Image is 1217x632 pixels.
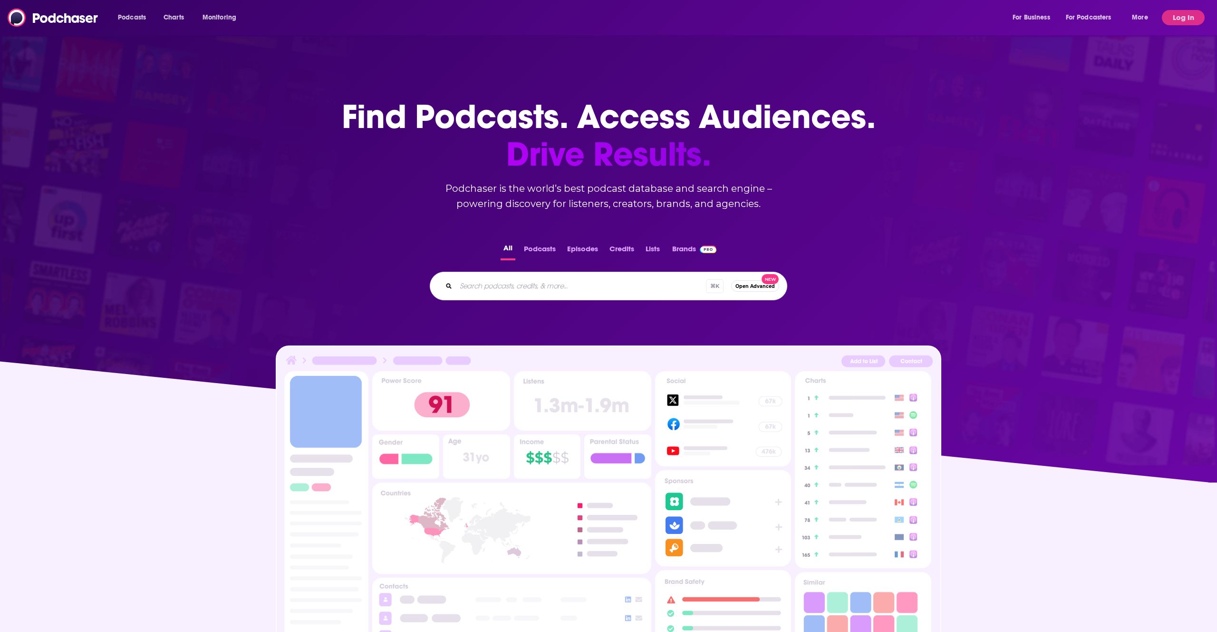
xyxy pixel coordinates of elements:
[795,371,931,568] img: Podcast Insights Charts
[1162,10,1205,25] button: Log In
[514,371,651,431] img: Podcast Insights Listens
[1066,11,1111,24] span: For Podcasters
[1006,10,1062,25] button: open menu
[655,470,791,566] img: Podcast Sponsors
[430,272,787,300] div: Search podcasts, credits, & more...
[418,181,799,211] h2: Podchaser is the world’s best podcast database and search engine – powering discovery for listene...
[443,434,510,479] img: Podcast Insights Age
[164,11,184,24] span: Charts
[111,10,158,25] button: open menu
[456,278,706,294] input: Search podcasts, credits, & more...
[203,11,236,24] span: Monitoring
[284,354,933,371] img: Podcast Insights Header
[288,375,365,630] img: Podcast Insights Sidebar
[8,9,99,27] img: Podchaser - Follow, Share and Rate Podcasts
[700,246,716,253] img: Podchaser Pro
[706,279,724,293] span: ⌘ K
[342,98,876,173] h1: Find Podcasts. Access Audiences.
[584,434,651,479] img: Podcast Insights Parental Status
[643,242,663,260] button: Lists
[1125,10,1160,25] button: open menu
[731,280,779,292] button: Open AdvancedNew
[672,242,716,260] a: BrandsPodchaser Pro
[372,371,510,431] img: Podcast Insights Power score
[196,10,249,25] button: open menu
[655,371,791,466] img: Podcast Socials
[157,10,190,25] a: Charts
[1132,11,1148,24] span: More
[118,11,146,24] span: Podcasts
[521,242,559,260] button: Podcasts
[501,242,515,260] button: All
[1013,11,1050,24] span: For Business
[735,284,775,289] span: Open Advanced
[372,483,651,573] img: Podcast Insights Countries
[607,242,637,260] button: Credits
[564,242,601,260] button: Episodes
[342,136,876,173] span: Drive Results.
[762,274,779,284] span: New
[1060,10,1125,25] button: open menu
[514,434,581,479] img: Podcast Insights Income
[372,434,439,479] img: Podcast Insights Gender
